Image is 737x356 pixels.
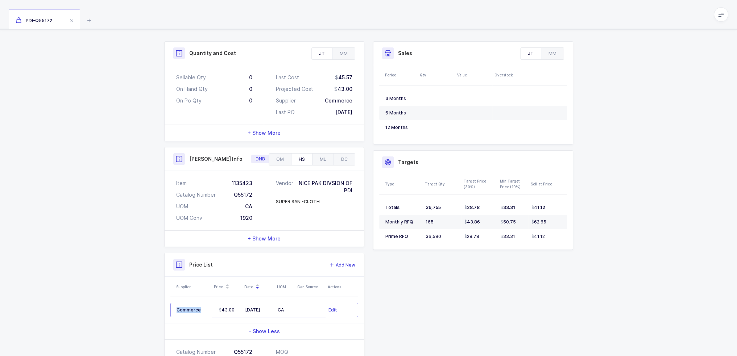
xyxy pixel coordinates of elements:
[531,219,546,225] span: 62.65
[176,203,188,210] div: UOM
[276,97,296,104] div: Supplier
[335,74,352,81] div: 45.57
[276,74,299,81] div: Last Cost
[177,307,209,313] div: Commerce
[531,181,565,187] div: Sell at Price
[464,178,496,190] div: Target Price (30%)
[276,85,313,93] div: Projected Cost
[501,234,515,239] span: 33.31
[297,284,323,290] div: Can Source
[176,284,210,290] div: Supplier
[385,205,399,210] span: Totals
[165,231,364,247] div: + Show More
[330,261,355,269] button: Add New
[278,307,292,313] div: CA
[385,181,421,187] div: Type
[296,180,352,194] div: NICE PAK DIVSION OF PDI
[426,219,434,225] span: 165
[176,97,202,104] div: On Po Qty
[335,109,352,116] div: [DATE]
[16,18,52,23] span: PDI-Q55172
[189,50,236,57] h3: Quantity and Cost
[276,109,295,116] div: Last PO
[464,205,480,210] span: 28.78
[325,97,352,104] div: Commerce
[214,281,240,293] div: Price
[176,214,202,222] div: UOM Conv
[189,261,213,268] h3: Price List
[189,155,243,163] h3: [PERSON_NAME] Info
[291,154,312,165] div: HS
[312,48,332,59] div: JT
[425,181,459,187] div: Target Qty
[420,72,453,78] div: Qty
[501,205,515,210] span: 33.31
[521,48,541,59] div: JT
[336,261,355,269] span: Add New
[464,234,479,239] span: 28.78
[249,74,252,81] div: 0
[245,203,252,210] div: CA
[531,205,545,210] span: 41.12
[328,306,337,314] button: Edit
[277,284,293,290] div: UOM
[494,72,527,78] div: Overstock
[332,48,355,59] div: MM
[426,234,441,239] span: 36,590
[248,129,281,137] span: + Show More
[500,178,526,190] div: Min Target Price (19%)
[276,348,288,356] div: MOQ
[219,307,235,313] span: 43.00
[426,205,441,210] span: 36,755
[385,125,415,130] div: 12 Months
[457,72,490,78] div: Value
[240,214,252,222] div: 1920
[385,234,408,239] span: Prime RFQ
[245,307,272,313] div: [DATE]
[249,97,252,104] div: 0
[312,154,334,165] div: ML
[398,50,412,57] h3: Sales
[165,323,364,339] div: - Show Less
[269,154,291,165] div: OM
[501,219,516,225] span: 50.75
[176,85,208,93] div: On Hand Qty
[464,219,480,225] span: 43.86
[385,72,415,78] div: Period
[334,154,355,165] div: DC
[276,180,296,194] div: Vendor
[398,159,418,166] h3: Targets
[385,96,415,101] div: 3 Months
[276,198,320,205] div: SUPER SANI-CLOTH
[531,234,545,239] span: 41.12
[541,48,564,59] div: MM
[165,125,364,141] div: + Show More
[249,328,280,335] span: - Show Less
[249,85,252,93] div: 0
[385,110,415,116] div: 6 Months
[256,156,265,162] span: DNB
[176,74,206,81] div: Sellable Qty
[328,284,356,290] div: Actions
[244,281,273,293] div: Date
[334,85,352,93] div: 43.00
[248,235,281,242] span: + Show More
[385,219,413,225] span: Monthly RFQ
